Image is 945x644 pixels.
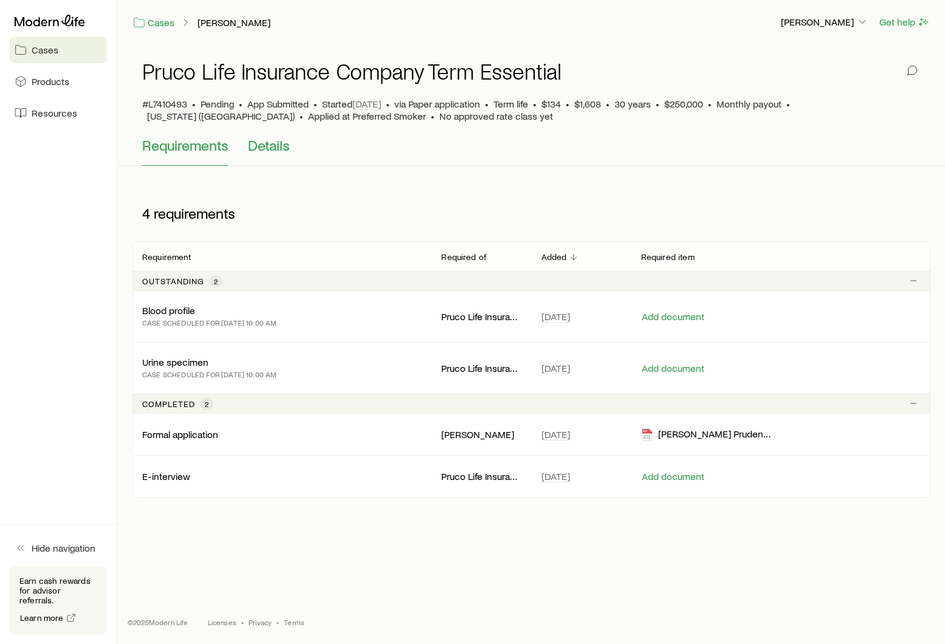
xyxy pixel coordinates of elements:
[32,107,77,119] span: Resources
[708,98,712,110] span: •
[10,100,107,126] a: Resources
[641,428,771,442] div: [PERSON_NAME] Prudential Xpress App - [GEOGRAPHIC_DATA]
[192,98,196,110] span: •
[142,304,195,317] p: Blood profile
[10,535,107,561] button: Hide navigation
[32,75,69,87] span: Products
[142,356,208,368] p: Urine specimen
[142,205,150,222] span: 4
[142,317,277,329] p: CASE SCHEDULED FOR [DATE] 10:00 AM
[664,98,703,110] span: $250,000
[142,399,195,409] p: Completed
[441,310,521,323] p: Pruco Life Insurance Company
[142,428,218,440] p: Formal application
[541,470,570,482] span: [DATE]
[656,98,659,110] span: •
[641,252,695,262] p: Required item
[10,566,107,634] div: Earn cash rewards for advisor referrals.Learn more
[142,368,277,380] p: CASE SCHEDULED FOR [DATE] 10:00 AM
[20,614,64,622] span: Learn more
[352,98,381,110] span: [DATE]
[641,471,705,482] button: Add document
[10,36,107,63] a: Cases
[541,98,561,110] span: $134
[394,98,480,110] span: via Paper application
[606,98,610,110] span: •
[485,98,489,110] span: •
[208,617,236,627] a: Licenses
[142,59,562,83] h1: Pruco Life Insurance Company Term Essential
[441,428,521,440] p: [PERSON_NAME]
[142,252,191,262] p: Requirement
[32,44,58,56] span: Cases
[541,310,570,323] span: [DATE]
[314,98,317,110] span: •
[142,98,187,110] span: #L7410493
[441,362,521,374] p: Pruco Life Insurance Company
[431,110,435,122] span: •
[300,110,303,122] span: •
[142,137,921,166] div: Application details tabs
[614,98,651,110] span: 30 years
[533,98,537,110] span: •
[241,617,244,627] span: •
[142,470,190,482] p: E-interview
[201,98,234,110] p: Pending
[322,98,381,110] p: Started
[716,98,782,110] span: Monthly payout
[10,68,107,95] a: Products
[781,16,868,28] p: [PERSON_NAME]
[132,16,175,30] a: Cases
[154,205,235,222] span: requirements
[441,470,521,482] p: Pruco Life Insurance Company
[780,15,869,30] button: [PERSON_NAME]
[541,428,570,440] span: [DATE]
[32,542,95,554] span: Hide navigation
[247,98,309,110] span: App Submitted
[566,98,569,110] span: •
[386,98,390,110] span: •
[879,15,930,29] button: Get help
[197,17,271,29] a: [PERSON_NAME]
[249,617,272,627] a: Privacy
[641,363,705,374] button: Add document
[248,137,290,154] span: Details
[239,98,242,110] span: •
[308,110,426,122] span: Applied at Preferred Smoker
[214,276,218,286] span: 2
[284,617,304,627] a: Terms
[277,617,279,627] span: •
[147,110,295,122] span: [US_STATE] ([GEOGRAPHIC_DATA])
[142,137,229,154] span: Requirements
[142,276,204,286] p: Outstanding
[128,617,188,627] p: © 2025 Modern Life
[786,98,790,110] span: •
[641,311,705,323] button: Add document
[574,98,601,110] span: $1,608
[541,362,570,374] span: [DATE]
[541,252,567,262] p: Added
[493,98,528,110] span: Term life
[439,110,553,122] span: No approved rate class yet
[205,399,208,409] span: 2
[19,576,97,605] p: Earn cash rewards for advisor referrals.
[441,252,487,262] p: Required of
